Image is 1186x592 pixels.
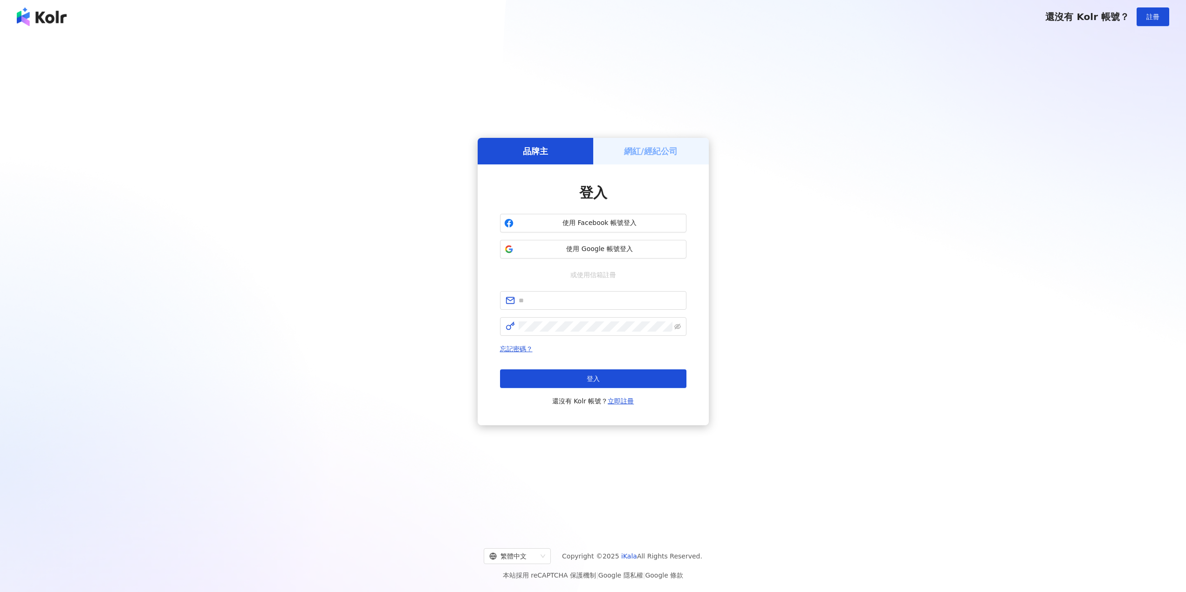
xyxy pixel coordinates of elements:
span: 或使用信箱註冊 [564,270,623,280]
h5: 網紅/經紀公司 [624,145,678,157]
span: 還沒有 Kolr 帳號？ [552,395,634,407]
span: 使用 Facebook 帳號登入 [517,218,682,228]
a: iKala [621,552,637,560]
div: 繁體中文 [489,549,537,564]
a: Google 條款 [645,572,683,579]
button: 使用 Google 帳號登入 [500,240,686,259]
span: 登入 [579,184,607,201]
span: eye-invisible [674,323,681,330]
a: 忘記密碼？ [500,345,533,353]
span: 登入 [587,375,600,382]
a: Google 隱私權 [598,572,643,579]
button: 註冊 [1137,7,1169,26]
img: logo [17,7,67,26]
span: 本站採用 reCAPTCHA 保護機制 [503,570,683,581]
button: 使用 Facebook 帳號登入 [500,214,686,232]
span: | [643,572,645,579]
h5: 品牌主 [523,145,548,157]
span: 使用 Google 帳號登入 [517,245,682,254]
span: 註冊 [1146,13,1159,20]
span: | [596,572,598,579]
a: 立即註冊 [608,397,634,405]
span: 還沒有 Kolr 帳號？ [1045,11,1129,22]
button: 登入 [500,369,686,388]
span: Copyright © 2025 All Rights Reserved. [562,551,702,562]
